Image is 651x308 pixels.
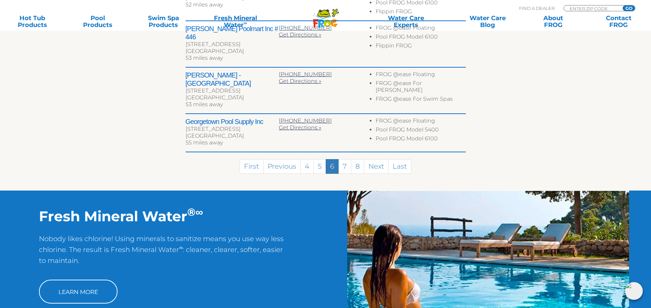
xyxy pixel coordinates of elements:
a: ContactFROG [593,15,644,28]
input: GO [623,5,635,11]
div: [STREET_ADDRESS] [186,126,279,132]
sup: ∞ [195,206,203,219]
div: [STREET_ADDRESS] [186,41,279,48]
li: Pool FROG Model 6100 [376,33,465,42]
input: Zip Code Form [569,5,615,11]
li: Pool FROG Model 6100 [376,135,465,144]
span: 55 miles away [186,139,223,146]
div: [GEOGRAPHIC_DATA] [186,132,279,139]
sup: ∞ [179,244,183,251]
div: [GEOGRAPHIC_DATA] [186,94,279,101]
h2: [PERSON_NAME] - [GEOGRAPHIC_DATA] [186,71,279,87]
a: Next [364,159,389,174]
a: Get Directions » [279,124,321,131]
a: Get Directions » [279,78,321,84]
a: First [240,159,263,174]
p: Nobody likes chlorine! Using minerals to sanitize means you use way less chlorine. The result is ... [39,233,286,273]
h2: [PERSON_NAME] Poolmart Inc # 446 [186,25,279,41]
li: FROG @ease For [PERSON_NAME] [376,80,465,96]
div: [STREET_ADDRESS] [186,87,279,94]
span: 52 miles away [186,1,223,8]
li: FROG @ease Floating [376,117,465,126]
a: Hot TubProducts [7,15,58,28]
li: Pool FROG Model 5400 [376,126,465,135]
h2: Fresh Mineral Water [39,208,286,225]
span: 53 miles away [186,101,223,108]
li: FROG @ease Floating [376,25,465,33]
span: 53 miles away [186,55,223,61]
li: FROG @ease For Swim Spas [376,96,465,104]
a: Swim SpaProducts [138,15,189,28]
a: Get Directions » [279,31,321,38]
p: Find A Dealer [519,5,555,11]
li: Flippin FROG [376,8,465,17]
div: [GEOGRAPHIC_DATA] [186,48,279,55]
h2: Georgetown Pool Supply Inc [186,117,279,126]
a: PoolProducts [72,15,123,28]
a: AboutFROG [528,15,579,28]
a: 5 [313,159,326,174]
li: Flippin FROG [376,42,465,51]
a: Last [388,159,411,174]
sup: ® [187,206,195,219]
a: 7 [338,159,351,174]
a: Learn More [39,280,118,304]
a: [PHONE_NUMBER] [279,117,332,124]
a: 6 [326,159,339,174]
a: [PHONE_NUMBER] [279,71,332,78]
a: 4 [300,159,314,174]
a: 8 [351,159,364,174]
li: FROG @ease Floating [376,71,465,80]
a: [PHONE_NUMBER] [279,25,332,31]
img: openIcon [625,282,643,300]
a: Previous [263,159,301,174]
a: Water CareBlog [462,15,513,28]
